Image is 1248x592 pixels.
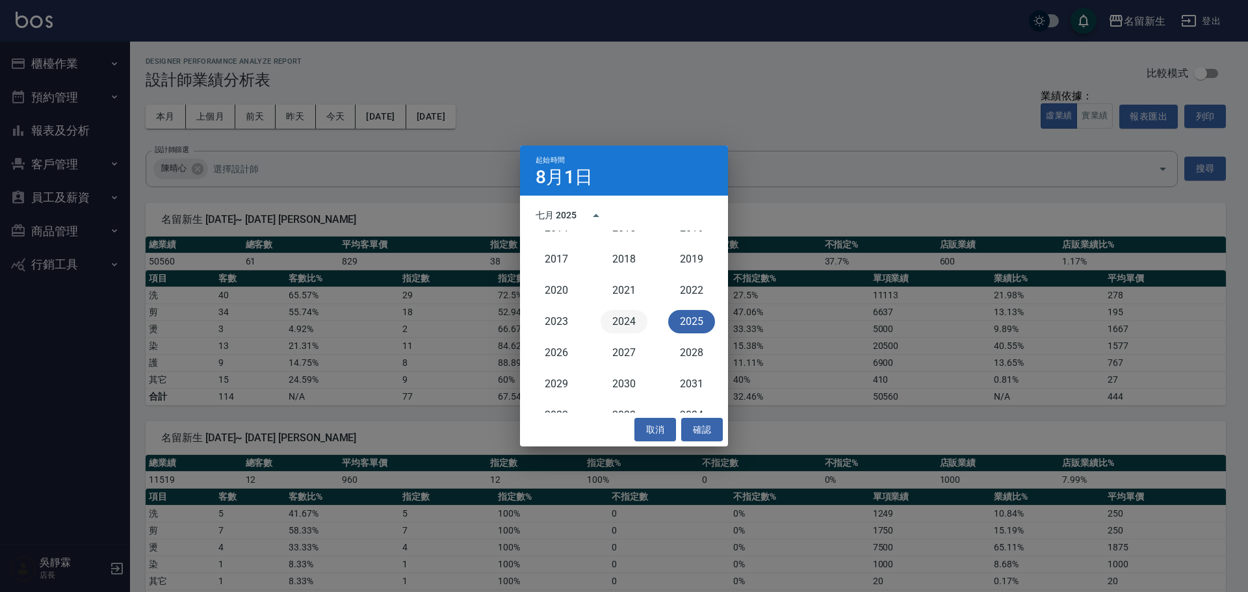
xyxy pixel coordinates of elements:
[601,248,647,271] button: 2018
[668,372,715,396] button: 2031
[533,372,580,396] button: 2029
[668,279,715,302] button: 2022
[668,310,715,333] button: 2025
[533,279,580,302] button: 2020
[634,418,676,442] button: 取消
[580,200,612,231] button: year view is open, switch to calendar view
[601,310,647,333] button: 2024
[536,156,565,164] span: 起始時間
[536,170,593,185] h4: 8月1日
[533,341,580,365] button: 2026
[601,372,647,396] button: 2030
[601,279,647,302] button: 2021
[668,248,715,271] button: 2019
[668,341,715,365] button: 2028
[601,341,647,365] button: 2027
[601,404,647,427] button: 2033
[681,418,723,442] button: 確認
[533,310,580,333] button: 2023
[668,404,715,427] button: 2034
[536,209,577,222] div: 七月 2025
[533,248,580,271] button: 2017
[533,404,580,427] button: 2032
